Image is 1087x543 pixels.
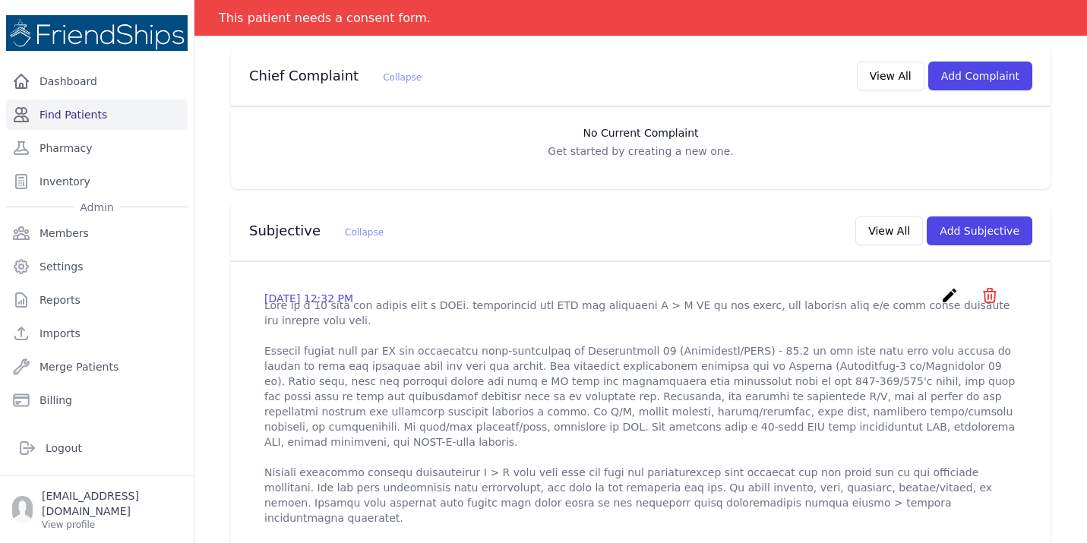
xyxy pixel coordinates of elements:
[12,488,182,531] a: [EMAIL_ADDRESS][DOMAIN_NAME] View profile
[246,144,1035,159] p: Get started by creating a new one.
[6,251,188,282] a: Settings
[6,352,188,382] a: Merge Patients
[6,166,188,197] a: Inventory
[928,62,1032,90] button: Add Complaint
[6,99,188,130] a: Find Patients
[74,200,120,215] span: Admin
[857,62,924,90] button: View All
[940,293,962,308] a: create
[249,67,422,85] h3: Chief Complaint
[246,125,1035,140] h3: No Current Complaint
[42,488,182,519] p: [EMAIL_ADDRESS][DOMAIN_NAME]
[6,66,188,96] a: Dashboard
[6,218,188,248] a: Members
[940,286,959,305] i: create
[42,519,182,531] p: View profile
[6,385,188,415] a: Billing
[6,133,188,163] a: Pharmacy
[264,291,353,306] p: [DATE] 12:32 PM
[855,216,923,245] button: View All
[249,222,384,240] h3: Subjective
[383,72,422,83] span: Collapse
[12,433,182,463] a: Logout
[6,285,188,315] a: Reports
[927,216,1032,245] button: Add Subjective
[345,227,384,238] span: Collapse
[6,318,188,349] a: Imports
[6,418,188,449] a: Organizations
[6,15,188,51] img: Medical Missions EMR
